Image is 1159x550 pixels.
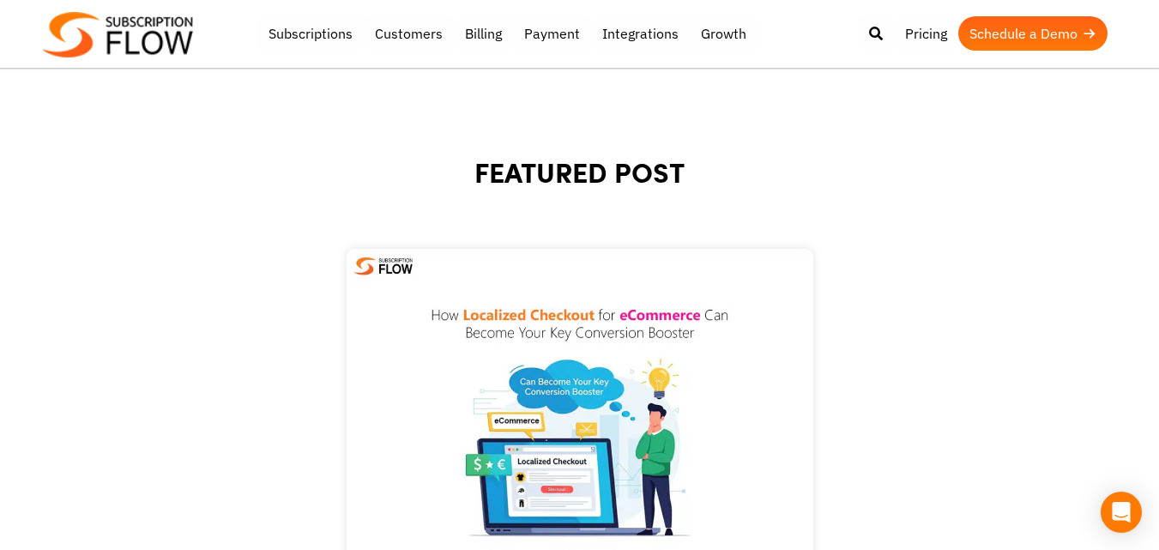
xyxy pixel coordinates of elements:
a: Payment [513,16,591,51]
a: Billing [454,16,513,51]
a: Schedule a Demo [958,16,1108,51]
img: Subscriptionflow [43,12,193,57]
a: Pricing [894,16,958,51]
h1: FEATURED POST [65,154,1095,232]
a: Integrations [591,16,690,51]
a: Growth [690,16,758,51]
a: Customers [364,16,454,51]
div: Open Intercom Messenger [1101,492,1142,533]
a: Subscriptions [257,16,364,51]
